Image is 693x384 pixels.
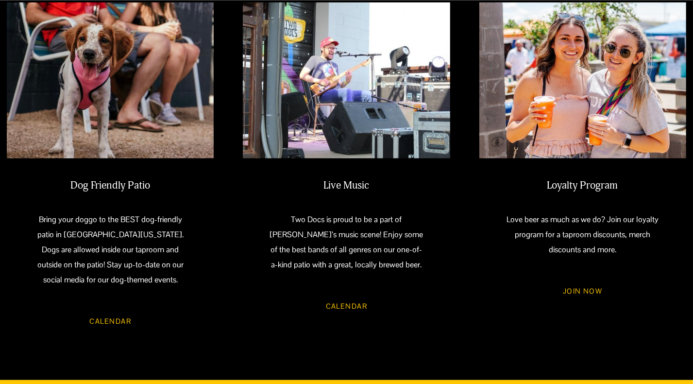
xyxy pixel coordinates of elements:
img: Two young women smiling and holding drinks at an outdoor event on a sunny day, with tents and peo... [479,2,686,158]
h2: Loyalty Program [505,179,660,192]
h2: Live Music [269,179,424,192]
img: Male musician with glasses and a red cap, singing and playing an electric guitar on stage at an o... [243,2,450,158]
a: JOIN NOW [549,279,617,304]
p: Two Docs is proud to be a part of [PERSON_NAME]’s music scene! Enjoy some of the best bands of al... [269,212,424,273]
a: Calendar [311,294,381,319]
p: Bring your doggo to the BEST dog-friendly patio in [GEOGRAPHIC_DATA][US_STATE]. Dogs are allowed ... [33,212,188,288]
img: A happy young dog with white and brown fur, wearing a pink harness, standing on gravel with its t... [7,2,214,158]
p: Love beer as much as we do? Join our loyalty program for a taproom discounts, merch discounts and... [505,212,660,258]
h2: Dog Friendly Patio [33,179,188,192]
a: CALENDAR [75,309,145,334]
